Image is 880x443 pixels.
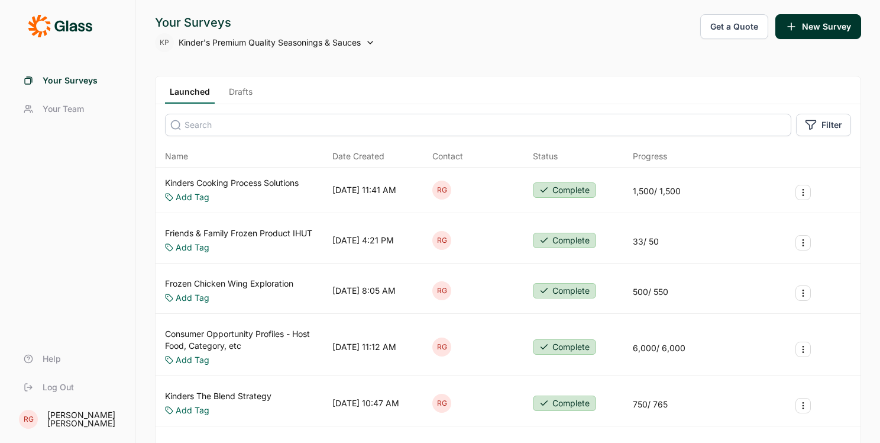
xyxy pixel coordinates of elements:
div: [PERSON_NAME] [PERSON_NAME] [47,411,121,428]
a: Drafts [224,86,257,104]
button: Complete [533,339,596,355]
span: Log Out [43,381,74,393]
a: Friends & Family Frozen Product IHUT [165,227,312,239]
button: Survey Actions [795,398,811,413]
a: Add Tag [176,292,209,304]
button: Survey Actions [795,285,811,301]
a: Consumer Opportunity Profiles - Host Food, Category, etc [165,328,328,352]
button: Survey Actions [795,342,811,357]
div: RG [432,181,451,200]
span: Help [43,353,61,365]
div: RG [432,231,451,250]
a: Add Tag [176,191,209,203]
button: Survey Actions [795,235,811,251]
span: Name [165,150,188,162]
button: Complete [533,182,596,198]
button: Survey Actions [795,185,811,200]
span: Your Surveys [43,75,98,86]
a: Kinders Cooking Process Solutions [165,177,299,189]
div: 1,500 / 1,500 [633,185,681,197]
div: Contact [432,150,463,162]
span: Kinder's Premium Quality Seasonings & Sauces [179,37,361,49]
span: Date Created [332,150,384,162]
a: Add Tag [176,405,209,416]
a: Launched [165,86,215,104]
div: 33 / 50 [633,236,659,248]
a: Frozen Chicken Wing Exploration [165,278,293,290]
div: 750 / 765 [633,399,668,410]
input: Search [165,114,791,136]
span: Your Team [43,103,84,115]
div: [DATE] 10:47 AM [332,397,399,409]
button: Complete [533,283,596,298]
button: Complete [533,396,596,411]
div: [DATE] 8:05 AM [332,285,396,297]
a: Kinders The Blend Strategy [165,390,271,402]
button: Filter [796,114,851,136]
button: Complete [533,233,596,248]
a: Add Tag [176,354,209,366]
div: RG [432,338,451,357]
div: Your Surveys [155,14,375,31]
div: RG [432,281,451,300]
div: 500 / 550 [633,286,668,298]
div: RG [432,394,451,413]
div: Status [533,150,558,162]
div: Progress [633,150,667,162]
div: [DATE] 11:41 AM [332,184,396,196]
button: New Survey [775,14,861,39]
div: [DATE] 11:12 AM [332,341,396,353]
div: 6,000 / 6,000 [633,342,685,354]
div: KP [155,33,174,52]
a: Add Tag [176,242,209,253]
button: Get a Quote [700,14,768,39]
div: RG [19,410,38,429]
span: Filter [821,119,842,131]
div: [DATE] 4:21 PM [332,235,394,246]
